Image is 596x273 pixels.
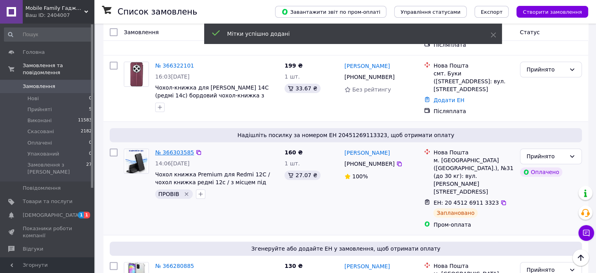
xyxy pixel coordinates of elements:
[78,117,92,124] span: 11583
[155,149,194,156] a: № 366303585
[475,6,509,18] button: Експорт
[27,139,52,147] span: Оплачені
[155,160,190,167] span: 14:06[DATE]
[23,62,94,76] span: Замовлення та повідомлення
[284,160,300,167] span: 1 шт.
[125,149,147,173] img: Фото товару
[23,198,72,205] span: Товари та послуги
[113,131,579,139] span: Надішліть посилку за номером ЕН 20451269113323, щоб отримати оплату
[344,161,395,167] span: [PHONE_NUMBER]
[89,139,92,147] span: 0
[124,62,149,87] a: Фото товару
[352,173,368,180] span: 100%
[78,212,84,218] span: 1
[89,106,92,113] span: 5
[520,29,540,35] span: Статус
[89,95,92,102] span: 0
[183,191,190,197] svg: Видалити мітку
[81,128,92,135] span: 2182
[25,5,84,12] span: Mobile Family Гаджети живуть з нами
[155,62,194,69] a: № 366322101
[352,86,391,93] span: Без рейтингу
[433,200,499,206] span: ЕН: 20 4512 6911 3323
[124,29,159,35] span: Замовлення
[84,212,90,218] span: 1
[344,262,390,270] a: [PERSON_NAME]
[155,263,194,269] a: № 366280885
[284,149,303,156] span: 160 ₴
[284,73,300,80] span: 1 шт.
[572,249,589,266] button: Наверх
[86,161,92,176] span: 27
[23,49,45,56] span: Головна
[155,171,270,193] a: Чохол книжка Premium для Redmi 12C / чохол книжка редмі 12с / з місцем під картку чорний
[23,185,61,192] span: Повідомлення
[523,9,582,15] span: Створити замовлення
[275,6,386,18] button: Завантажити звіт по пром-оплаті
[27,117,52,124] span: Виконані
[284,84,320,93] div: 33.67 ₴
[23,225,72,239] span: Показники роботи компанії
[433,148,513,156] div: Нова Пошта
[516,6,588,18] button: Створити замовлення
[433,62,513,70] div: Нова Пошта
[400,9,460,15] span: Управління статусами
[527,152,566,161] div: Прийнято
[4,27,92,42] input: Пошук
[284,62,303,69] span: 199 ₴
[23,83,55,90] span: Замовлення
[27,128,54,135] span: Скасовані
[509,8,588,15] a: Створити замовлення
[89,150,92,158] span: 0
[433,208,478,218] div: Заплановано
[284,170,320,180] div: 27.07 ₴
[27,95,39,102] span: Нові
[481,9,503,15] span: Експорт
[124,148,149,174] a: Фото товару
[520,167,562,177] div: Оплачено
[27,150,59,158] span: Упакований
[284,263,303,269] span: 130 ₴
[155,84,269,106] a: Чохол-книжка для [PERSON_NAME] 14C (редмі 14с) бордовий чохол-книжка з функцією підставки
[344,62,390,70] a: [PERSON_NAME]
[155,73,190,80] span: 16:03[DATE]
[158,191,179,197] span: ПРОВІВ
[433,107,513,115] div: Післяплата
[344,74,395,80] span: [PHONE_NUMBER]
[25,12,94,19] div: Ваш ID: 2404007
[227,30,471,38] div: Мітки успішно додані
[23,246,43,253] span: Відгуки
[27,106,52,113] span: Прийняті
[394,6,467,18] button: Управління статусами
[27,161,86,176] span: Замовлення з [PERSON_NAME]
[527,65,566,74] div: Прийнято
[433,70,513,93] div: смт. Буки ([STREET_ADDRESS]: вул. [STREET_ADDRESS]
[23,212,81,219] span: [DEMOGRAPHIC_DATA]
[124,62,149,86] img: Фото товару
[118,7,197,16] h1: Список замовлень
[113,245,579,253] span: Згенеруйте або додайте ЕН у замовлення, щоб отримати оплату
[433,221,513,229] div: Пром-оплата
[281,8,380,15] span: Завантажити звіт по пром-оплаті
[433,97,464,103] a: Додати ЕН
[433,156,513,196] div: м. [GEOGRAPHIC_DATA] ([GEOGRAPHIC_DATA].), №31 (до 30 кг): вул. [PERSON_NAME][STREET_ADDRESS]
[344,149,390,157] a: [PERSON_NAME]
[578,225,594,241] button: Чат з покупцем
[433,262,513,270] div: Нова Пошта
